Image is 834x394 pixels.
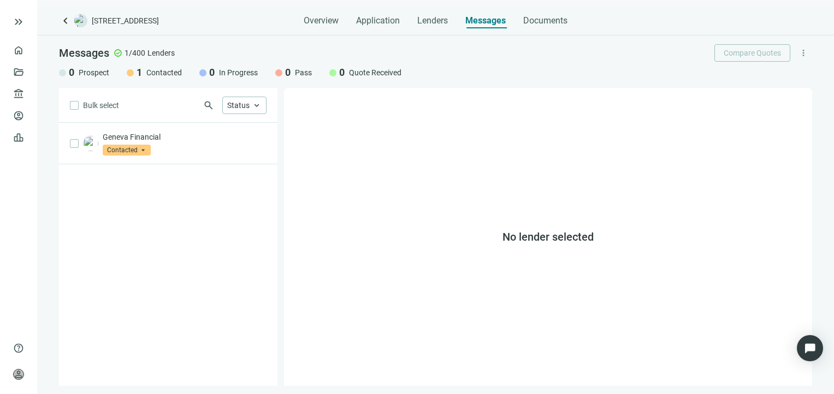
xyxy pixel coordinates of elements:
span: Documents [523,15,567,26]
span: 0 [285,66,291,79]
span: Status [227,101,250,110]
span: Contacted [103,145,151,156]
span: help [13,343,24,354]
span: check_circle [114,49,122,57]
span: keyboard_arrow_up [252,100,262,110]
p: Geneva Financial [103,132,267,142]
span: In Progress [219,67,258,78]
span: more_vert [798,48,808,58]
span: 0 [209,66,215,79]
span: person [13,369,24,380]
span: Messages [465,15,506,26]
span: Bulk select [83,99,119,111]
span: account_balance [13,88,21,99]
a: keyboard_arrow_left [59,14,72,27]
span: Pass [295,67,312,78]
span: Application [356,15,400,26]
span: 1/400 [125,47,145,58]
span: Prospect [79,67,109,78]
span: search [203,100,214,111]
span: 1 [137,66,142,79]
div: Open Intercom Messenger [797,335,823,361]
span: Messages [59,46,109,59]
span: [STREET_ADDRESS] [92,15,159,26]
span: 0 [339,66,345,79]
button: more_vert [795,44,812,62]
span: Contacted [146,67,182,78]
button: keyboard_double_arrow_right [12,15,25,28]
span: 0 [69,66,74,79]
span: Overview [304,15,339,26]
span: Lenders [417,15,448,26]
div: No lender selected [284,88,812,386]
button: Compare Quotes [714,44,790,62]
img: 7f1dec7d-35e4-416d-99b0-07fd51093438.png [83,136,98,151]
img: deal-logo [74,14,87,27]
span: Lenders [147,47,175,58]
span: Quote Received [349,67,401,78]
